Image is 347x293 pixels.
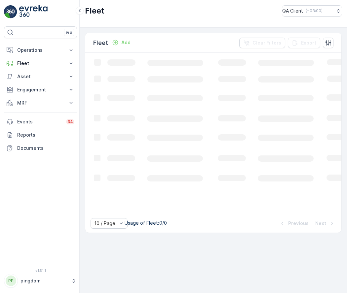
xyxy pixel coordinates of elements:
[4,274,77,288] button: PPpingdom
[17,47,64,53] p: Operations
[19,5,48,18] img: logo_light-DOdMpM7g.png
[4,44,77,57] button: Operations
[20,277,68,284] p: pingdom
[4,70,77,83] button: Asset
[85,6,104,16] p: Fleet
[4,269,77,273] span: v 1.51.1
[252,40,281,46] p: Clear Filters
[17,132,74,138] p: Reports
[125,220,167,226] p: Usage of Fleet : 0/0
[17,60,64,67] p: Fleet
[17,86,64,93] p: Engagement
[93,38,108,48] p: Fleet
[109,39,133,47] button: Add
[306,8,323,14] p: ( +03:00 )
[66,30,72,35] p: ⌘B
[282,5,342,16] button: QA Client(+03:00)
[4,5,17,18] img: logo
[4,57,77,70] button: Fleet
[288,38,320,48] button: Export
[17,73,64,80] p: Asset
[239,38,285,48] button: Clear Filters
[278,219,309,227] button: Previous
[121,39,131,46] p: Add
[288,220,309,227] p: Previous
[4,142,77,155] a: Documents
[4,83,77,96] button: Engagement
[282,8,303,14] p: QA Client
[4,128,77,142] a: Reports
[315,220,326,227] p: Next
[6,276,16,286] div: PP
[17,100,64,106] p: MRF
[315,219,336,227] button: Next
[301,40,316,46] p: Export
[67,119,73,124] p: 34
[17,118,62,125] p: Events
[4,115,77,128] a: Events34
[4,96,77,110] button: MRF
[17,145,74,151] p: Documents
